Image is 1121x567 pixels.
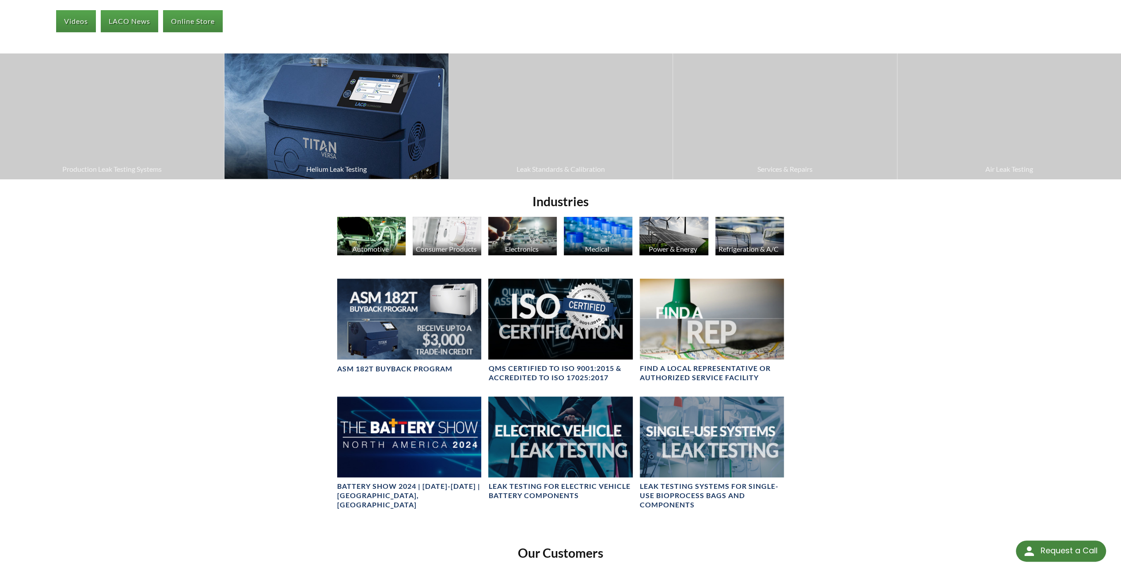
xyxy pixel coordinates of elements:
a: Electric Vehicle Leak Testing BannerLeak Testing for Electric Vehicle Battery Components [488,397,632,500]
h2: Industries [334,193,787,210]
a: Helium Leak Testing [224,53,448,179]
img: Solar Panels image [639,217,708,255]
div: Request a Call [1016,541,1106,562]
img: HVAC Products image [715,217,784,255]
div: Consumer Products [411,245,480,253]
div: Electronics [487,245,556,253]
a: Refrigeration & A/C HVAC Products image [715,217,784,257]
a: Electronics Electronics image [488,217,557,257]
a: Air Leak Testing [897,53,1121,179]
img: Medicine Bottle image [564,217,632,255]
a: ASM 182T Buyback Program BannerASM 182T Buyback Program [337,279,481,374]
a: Consumer Products Consumer Products image [413,217,481,257]
a: Medical Medicine Bottle image [564,217,632,257]
a: Automotive Automotive Industry image [337,217,406,257]
a: Videos [56,10,96,32]
a: The Battery Show 2024 bannerBattery Show 2024 | [DATE]-[DATE] | [GEOGRAPHIC_DATA], [GEOGRAPHIC_DATA] [337,397,481,510]
img: Consumer Products image [413,217,481,255]
a: LACO News [101,10,158,32]
h4: QMS CERTIFIED to ISO 9001:2015 & Accredited to ISO 17025:2017 [488,364,632,382]
a: Power & Energy Solar Panels image [639,217,708,257]
img: Automotive Industry image [337,217,406,255]
img: Electronics image [488,217,557,255]
h4: Leak Testing Systems for Single-Use Bioprocess Bags and Components [640,482,784,509]
h2: Our Customers [334,545,787,561]
span: Production Leak Testing Systems [4,163,220,175]
div: Power & Energy [638,245,707,253]
h4: ASM 182T Buyback Program [337,364,452,374]
img: TITAN VERSA Leak Detector image [224,53,448,179]
a: Header for ISO CertificationQMS CERTIFIED to ISO 9001:2015 & Accredited to ISO 17025:2017 [488,279,632,382]
span: Leak Standards & Calibration [453,163,668,175]
img: round button [1022,544,1036,558]
h4: FIND A LOCAL REPRESENTATIVE OR AUTHORIZED SERVICE FACILITY [640,364,784,382]
a: Find A Rep headerFIND A LOCAL REPRESENTATIVE OR AUTHORIZED SERVICE FACILITY [640,279,784,382]
div: Refrigeration & A/C [714,245,783,253]
span: Air Leak Testing [902,163,1117,175]
h4: Leak Testing for Electric Vehicle Battery Components [488,482,632,500]
a: Online Store [163,10,223,32]
span: Helium Leak Testing [229,163,444,175]
a: Services & Repairs [673,53,897,179]
a: Leak Standards & Calibration [449,53,673,179]
div: Automotive [336,245,405,253]
span: Services & Repairs [677,163,892,175]
div: Request a Call [1040,541,1097,561]
div: Medical [562,245,631,253]
h4: Battery Show 2024 | [DATE]-[DATE] | [GEOGRAPHIC_DATA], [GEOGRAPHIC_DATA] [337,482,481,509]
a: Single-Use Systems BannerLeak Testing Systems for Single-Use Bioprocess Bags and Components [640,397,784,510]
